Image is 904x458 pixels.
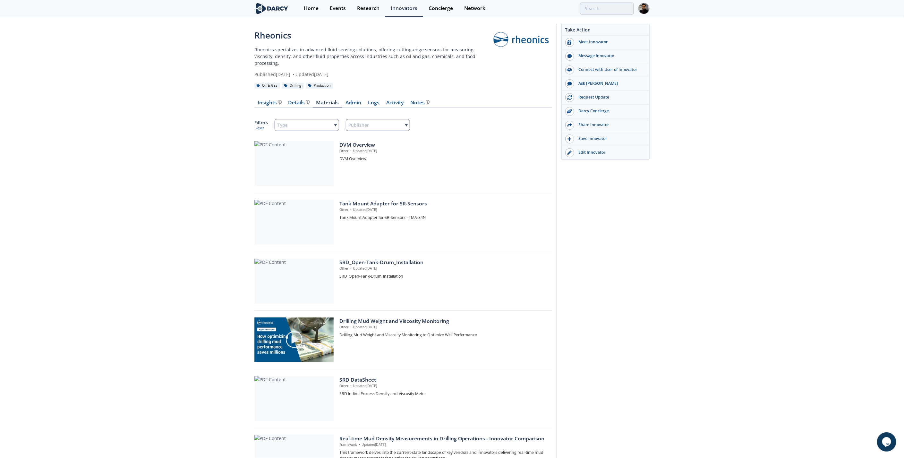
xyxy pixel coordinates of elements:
[254,29,490,42] div: Rheonics
[339,156,548,162] p: DVM Overview
[580,3,634,14] input: Advanced Search
[339,141,548,149] div: DVM Overview
[339,207,548,212] p: Other Updated [DATE]
[275,119,339,131] div: Type
[339,325,548,330] p: Other Updated [DATE]
[426,100,430,104] img: information.svg
[574,39,646,45] div: Meet Innovator
[339,442,548,447] p: Framework Updated [DATE]
[349,325,353,329] span: •
[464,6,485,11] div: Network
[562,26,649,36] div: Take Action
[313,100,342,108] a: Materials
[304,6,319,11] div: Home
[306,83,333,89] div: Production
[254,119,268,126] p: Filters
[339,391,548,397] p: SRD In-line Process Density and Viscosity Meter
[349,207,353,212] span: •
[254,46,490,66] p: Rheonics specializes in advanced fluid sensing solutions, offering cutting-edge sensors for measu...
[285,331,303,349] img: play-chapters-gray.svg
[349,121,369,130] span: Publisher
[357,6,380,11] div: Research
[258,100,282,105] div: Insights
[254,71,490,78] div: Published [DATE] Updated [DATE]
[562,146,649,160] a: Edit Innovator
[562,132,649,146] button: Save Innovator
[285,100,313,108] a: Details
[282,83,304,89] div: Drilling
[574,81,646,86] div: Ask [PERSON_NAME]
[330,6,346,11] div: Events
[339,435,548,443] div: Real-time Mud Density Measurements in Drilling Operations - Innovator Comparison
[574,150,646,155] div: Edit Innovator
[339,332,548,338] p: Drilling Mud Weight and Viscosity Monitoring to Optimize Well Performance
[574,122,646,128] div: Share Innovator
[256,126,264,131] button: Reset
[358,442,362,447] span: •
[574,53,646,59] div: Message Innovator
[877,432,898,452] iframe: chat widget
[254,259,552,304] a: PDF Content SRD_Open-Tank-Drum_Installation Other •Updated[DATE] SRD_Open-Tank-Drum_Installation
[254,376,552,421] a: PDF Content SRD DataSheet Other •Updated[DATE] SRD In-line Process Density and Viscosity Meter
[277,121,288,130] span: Type
[638,3,650,14] img: Profile
[339,273,548,279] p: SRD_Open-Tank-Drum_Installation
[254,100,285,108] a: Insights
[342,100,365,108] a: Admin
[574,108,646,114] div: Darcy Concierge
[254,3,289,14] img: logo-wide.svg
[346,119,410,131] div: Publisher
[288,100,310,105] div: Details
[574,94,646,100] div: Request Update
[429,6,453,11] div: Concierge
[339,215,548,220] p: Tank Mount Adapter for SR-Sensors - TMA-34N
[278,100,282,104] img: information.svg
[339,266,548,271] p: Other Updated [DATE]
[339,376,548,384] div: SRD DataSheet
[383,100,407,108] a: Activity
[254,200,552,245] a: PDF Content Tank Mount Adapter for SR-Sensors Other •Updated[DATE] Tank Mount Adapter for SR-Sens...
[391,6,417,11] div: Innovators
[574,67,646,73] div: Connect with User of Innovator
[339,384,548,389] p: Other Updated [DATE]
[254,317,334,362] img: Video Content
[306,100,310,104] img: information.svg
[254,83,280,89] div: Oil & Gas
[292,71,295,77] span: •
[339,149,548,154] p: Other Updated [DATE]
[254,317,552,362] a: Video Content Drilling Mud Weight and Viscosity Monitoring Other •Updated[DATE] Drilling Mud Weig...
[339,317,548,325] div: Drilling Mud Weight and Viscosity Monitoring
[339,259,548,266] div: SRD_Open-Tank-Drum_Installation
[339,200,548,208] div: Tank Mount Adapter for SR-Sensors
[349,149,353,153] span: •
[349,384,353,388] span: •
[349,266,353,271] span: •
[574,136,646,142] div: Save Innovator
[254,141,552,186] a: PDF Content DVM Overview Other •Updated[DATE] DVM Overview
[407,100,433,108] a: Notes
[365,100,383,108] a: Logs
[411,100,430,105] div: Notes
